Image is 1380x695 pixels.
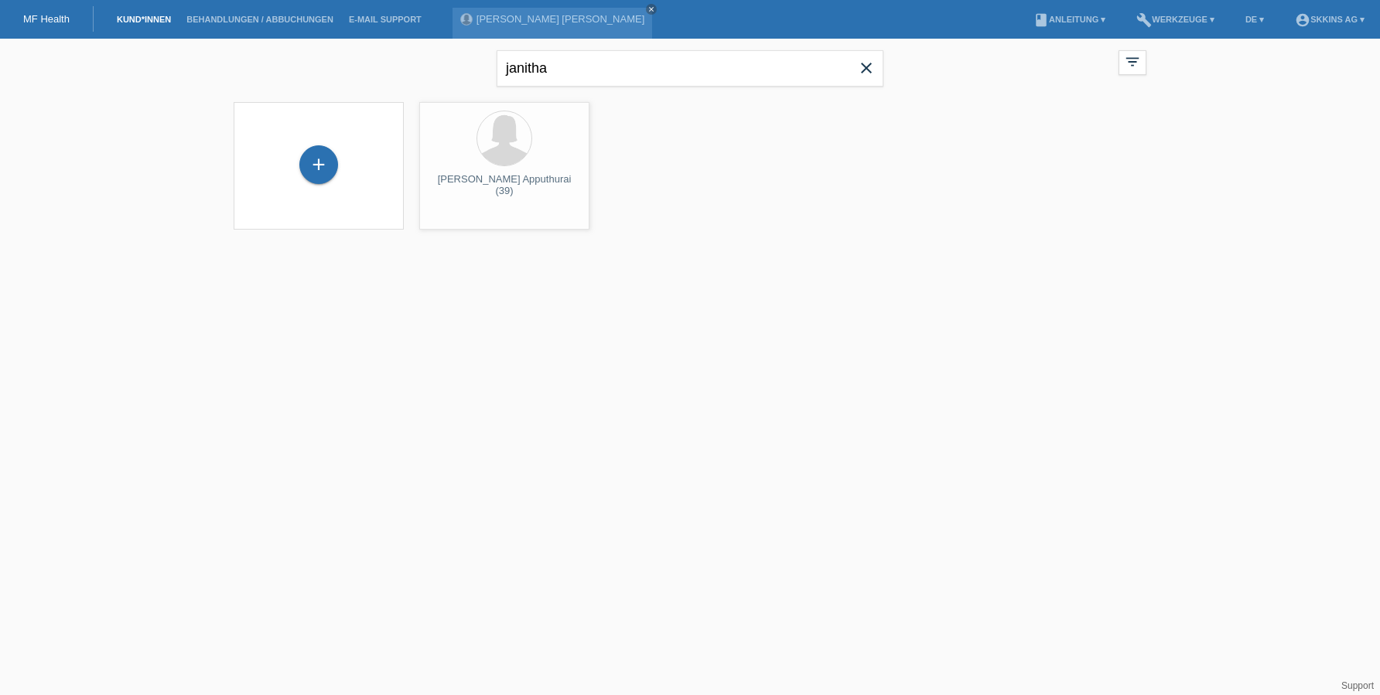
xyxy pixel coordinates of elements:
i: account_circle [1295,12,1310,28]
i: close [647,5,655,13]
a: Behandlungen / Abbuchungen [179,15,341,24]
div: Kund*in hinzufügen [300,152,337,178]
div: [PERSON_NAME] Apputhurai (39) [432,173,577,198]
a: E-Mail Support [341,15,429,24]
a: Support [1341,680,1374,691]
i: close [857,59,876,77]
a: close [646,4,657,15]
a: [PERSON_NAME] [PERSON_NAME] [477,13,644,25]
a: buildWerkzeuge ▾ [1129,15,1222,24]
a: MF Health [23,13,70,25]
a: Kund*innen [109,15,179,24]
a: DE ▾ [1238,15,1272,24]
input: Suche... [497,50,883,87]
a: account_circleSKKINS AG ▾ [1287,15,1372,24]
i: book [1033,12,1049,28]
i: filter_list [1124,53,1141,70]
i: build [1136,12,1152,28]
a: bookAnleitung ▾ [1026,15,1113,24]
